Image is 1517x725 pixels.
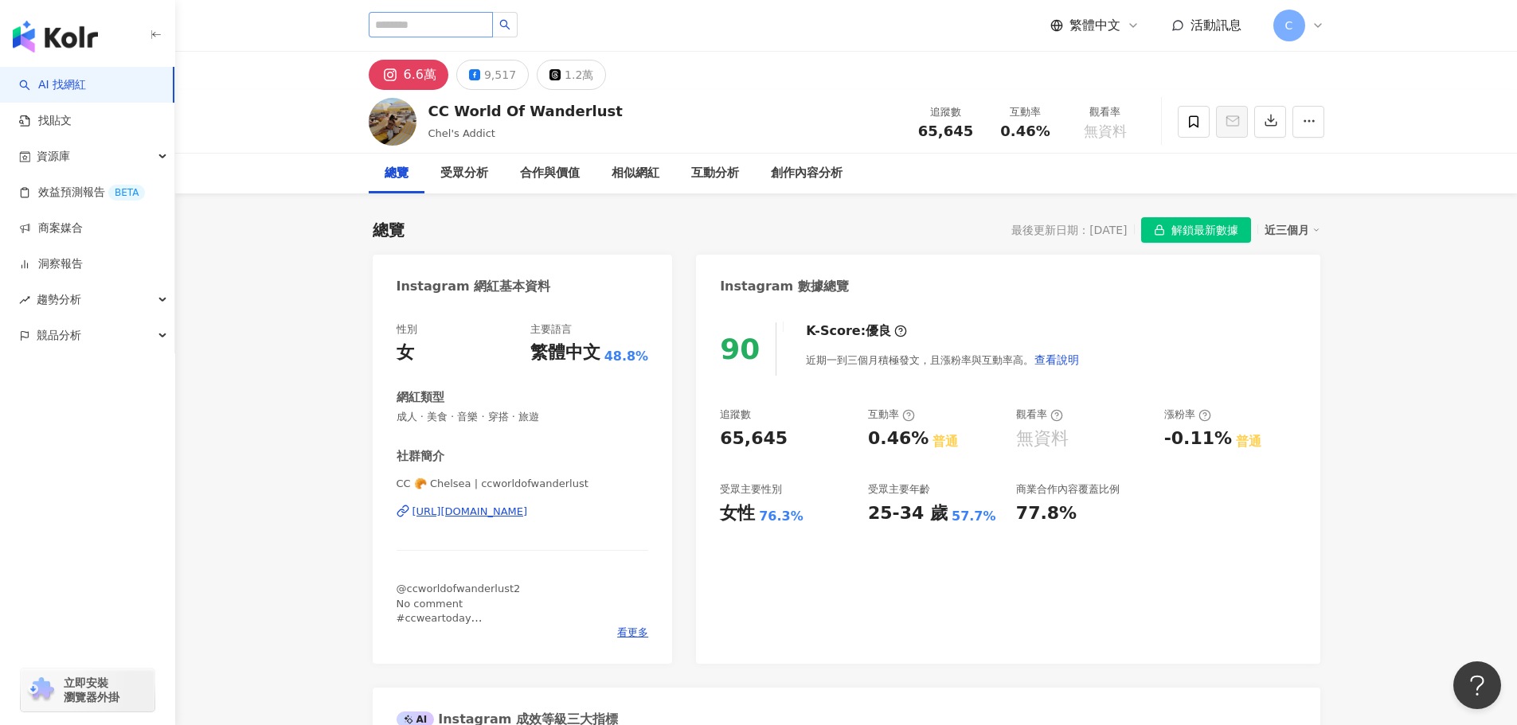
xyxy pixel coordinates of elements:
[565,64,593,86] div: 1.2萬
[720,501,755,526] div: 女性
[1016,407,1063,422] div: 觀看率
[1016,501,1077,526] div: 77.8%
[428,101,623,121] div: CC World Of Wanderlust
[37,282,81,318] span: 趨勢分析
[37,318,81,353] span: 競品分析
[397,477,649,491] span: CC 🥐 Chelsea | ccworldofwanderlust
[373,219,405,241] div: 總覽
[1164,427,1232,451] div: -0.11%
[1084,123,1127,139] span: 無資料
[385,164,409,183] div: 總覽
[952,508,996,525] div: 57.7%
[1171,218,1238,244] span: 解鎖最新數據
[19,220,83,236] a: 商案媒合
[866,322,891,340] div: 優良
[612,164,659,183] div: 相似網紅
[412,505,528,519] div: [URL][DOMAIN_NAME]
[19,256,83,272] a: 洞察報告
[771,164,843,183] div: 創作內容分析
[995,104,1056,120] div: 互動率
[916,104,976,120] div: 追蹤數
[530,322,572,337] div: 主要語言
[1141,217,1251,243] button: 解鎖最新數據
[1016,427,1069,451] div: 無資料
[397,389,444,406] div: 網紅類型
[397,505,649,519] a: [URL][DOMAIN_NAME]
[537,60,606,90] button: 1.2萬
[720,278,849,295] div: Instagram 數據總覽
[397,322,417,337] div: 性別
[19,294,30,306] span: rise
[720,407,751,422] div: 追蹤數
[1069,17,1120,34] span: 繁體中文
[806,344,1080,376] div: 近期一到三個月積極發文，且漲粉率與互動率高。
[397,278,551,295] div: Instagram 網紅基本資料
[440,164,488,183] div: 受眾分析
[13,21,98,53] img: logo
[404,64,436,86] div: 6.6萬
[369,98,416,146] img: KOL Avatar
[759,508,803,525] div: 76.3%
[1016,482,1120,497] div: 商業合作內容覆蓋比例
[1453,661,1501,709] iframe: Help Scout Beacon - Open
[397,448,444,465] div: 社群簡介
[1265,220,1320,240] div: 近三個月
[21,668,154,711] a: chrome extension立即安裝 瀏覽器外掛
[868,407,915,422] div: 互動率
[456,60,529,90] button: 9,517
[1034,353,1079,366] span: 查看說明
[1034,344,1080,376] button: 查看說明
[1285,17,1293,34] span: C
[1075,104,1136,120] div: 觀看率
[64,676,119,704] span: 立即安裝 瀏覽器外掛
[1191,18,1241,33] span: 活動訊息
[530,341,600,365] div: 繁體中文
[932,433,958,450] div: 普通
[868,482,930,497] div: 受眾主要年齡
[720,333,760,365] div: 90
[25,677,57,703] img: chrome extension
[1164,407,1211,422] div: 漲粉率
[617,626,648,640] span: 看更多
[720,427,788,451] div: 65,645
[19,185,145,201] a: 效益預測報告BETA
[868,427,929,451] div: 0.46%
[691,164,739,183] div: 互動分析
[397,410,649,424] span: 成人 · 美食 · 音樂 · 穿搭 · 旅遊
[868,501,948,526] div: 25-34 歲
[19,113,72,129] a: 找貼文
[499,19,510,30] span: search
[1011,224,1127,236] div: 最後更新日期：[DATE]
[1000,123,1050,139] span: 0.46%
[1236,433,1261,450] div: 普通
[720,482,782,497] div: 受眾主要性別
[428,127,495,139] span: Chel's Addict
[806,322,907,340] div: K-Score :
[604,348,649,365] span: 48.8%
[19,77,86,93] a: searchAI 找網紅
[918,123,973,139] span: 65,645
[484,64,516,86] div: 9,517
[397,341,414,365] div: 女
[397,583,521,638] span: @ccworldofwanderlust2 No comment #ccweartoday 🍋🥐🐩🎀
[369,60,448,90] button: 6.6萬
[37,138,70,174] span: 資源庫
[520,164,580,183] div: 合作與價值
